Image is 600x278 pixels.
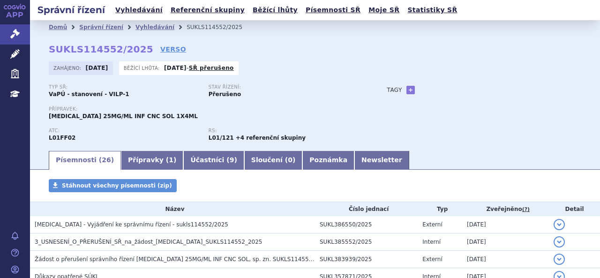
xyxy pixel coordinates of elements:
[315,202,418,216] th: Číslo jednací
[522,206,530,213] abbr: (?)
[244,151,302,170] a: Sloučení (0)
[187,20,255,34] li: SUKLS114552/2025
[49,113,198,120] span: [MEDICAL_DATA] 25MG/ML INF CNC SOL 1X4ML
[209,84,359,90] p: Stav řízení:
[121,151,183,170] a: Přípravky (1)
[303,4,363,16] a: Písemnosti SŘ
[418,202,462,216] th: Typ
[86,65,108,71] strong: [DATE]
[112,4,165,16] a: Vyhledávání
[30,202,315,216] th: Název
[422,256,442,263] span: Externí
[49,179,177,192] a: Stáhnout všechny písemnosti (zip)
[49,91,129,98] strong: VaPÚ - stanovení - VILP-1
[124,64,162,72] span: Běžící lhůta:
[462,233,549,251] td: [DATE]
[168,4,247,16] a: Referenční skupiny
[366,4,402,16] a: Moje SŘ
[230,156,234,164] span: 9
[549,202,600,216] th: Detail
[209,135,234,141] strong: pembrolizumab
[315,251,418,268] td: SUKL383939/2025
[49,135,75,141] strong: PEMBROLIZUMAB
[79,24,123,30] a: Správní řízení
[462,216,549,233] td: [DATE]
[315,233,418,251] td: SUKL385552/2025
[35,256,329,263] span: Žádost o přerušení správního řízení Keytruda 25MG/ML INF CNC SOL, sp. zn. SUKLS114552/2025
[102,156,111,164] span: 26
[209,128,359,134] p: RS:
[62,182,172,189] span: Stáhnout všechny písemnosti (zip)
[462,251,549,268] td: [DATE]
[135,24,174,30] a: Vyhledávání
[30,3,112,16] h2: Správní řízení
[35,239,262,245] span: 3_USNESENÍ_O_PŘERUŠENÍ_SŘ_na_žádost_KEYTRUDA_SUKLS114552_2025
[35,221,228,228] span: KEYTRUDA - Vyjádření ke správnímu řízení - sukls114552/2025
[422,221,442,228] span: Externí
[236,135,306,141] strong: +4 referenční skupiny
[160,45,186,54] a: VERSO
[302,151,354,170] a: Poznámka
[554,219,565,230] button: detail
[554,254,565,265] button: detail
[49,44,153,55] strong: SUKLS114552/2025
[164,65,187,71] strong: [DATE]
[315,216,418,233] td: SUKL386550/2025
[288,156,292,164] span: 0
[49,24,67,30] a: Domů
[49,151,121,170] a: Písemnosti (26)
[49,106,368,112] p: Přípravek:
[49,84,199,90] p: Typ SŘ:
[405,4,460,16] a: Statistiky SŘ
[406,86,415,94] a: +
[183,151,244,170] a: Účastníci (9)
[49,128,199,134] p: ATC:
[422,239,441,245] span: Interní
[189,65,234,71] a: SŘ přerušeno
[554,236,565,248] button: detail
[169,156,173,164] span: 1
[164,64,234,72] p: -
[354,151,409,170] a: Newsletter
[209,91,241,98] strong: Přerušeno
[250,4,300,16] a: Běžící lhůty
[53,64,83,72] span: Zahájeno:
[462,202,549,216] th: Zveřejněno
[387,84,402,96] h3: Tagy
